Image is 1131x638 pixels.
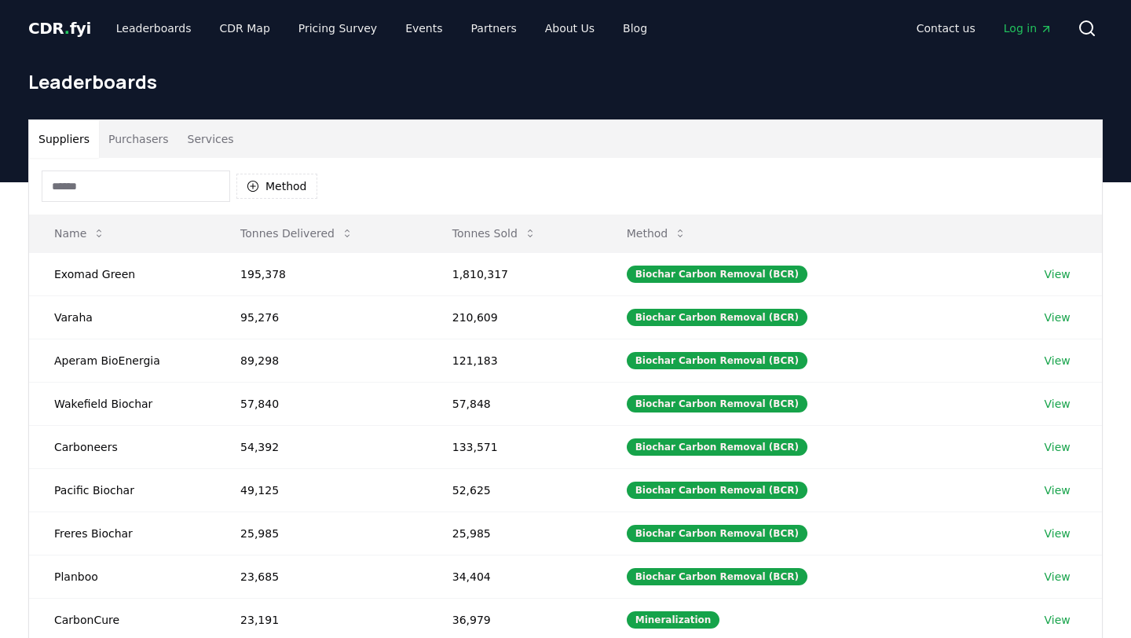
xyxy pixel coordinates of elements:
a: Leaderboards [104,14,204,42]
a: CDR Map [207,14,283,42]
td: 1,810,317 [427,252,602,295]
div: Mineralization [627,611,720,629]
td: 49,125 [215,468,427,511]
div: Biochar Carbon Removal (BCR) [627,482,807,499]
a: View [1045,353,1071,368]
a: Blog [610,14,660,42]
a: View [1045,569,1071,585]
td: 52,625 [427,468,602,511]
a: Partners [459,14,529,42]
a: Contact us [904,14,988,42]
td: Freres Biochar [29,511,215,555]
td: 95,276 [215,295,427,339]
td: 195,378 [215,252,427,295]
button: Services [178,120,243,158]
td: Carboneers [29,425,215,468]
button: Tonnes Delivered [228,218,366,249]
td: 121,183 [427,339,602,382]
a: View [1045,396,1071,412]
a: View [1045,612,1071,628]
td: 133,571 [427,425,602,468]
td: Aperam BioEnergia [29,339,215,382]
td: 89,298 [215,339,427,382]
span: . [64,19,70,38]
span: Log in [1004,20,1052,36]
td: 57,848 [427,382,602,425]
a: View [1045,439,1071,455]
a: View [1045,482,1071,498]
div: Biochar Carbon Removal (BCR) [627,438,807,456]
span: CDR fyi [28,19,91,38]
td: 54,392 [215,425,427,468]
a: View [1045,310,1071,325]
div: Biochar Carbon Removal (BCR) [627,395,807,412]
button: Name [42,218,118,249]
button: Method [614,218,700,249]
td: 57,840 [215,382,427,425]
button: Tonnes Sold [440,218,549,249]
h1: Leaderboards [28,69,1103,94]
a: View [1045,526,1071,541]
td: 210,609 [427,295,602,339]
td: Pacific Biochar [29,468,215,511]
a: CDR.fyi [28,17,91,39]
button: Suppliers [29,120,99,158]
a: About Us [533,14,607,42]
td: 23,685 [215,555,427,598]
td: Varaha [29,295,215,339]
div: Biochar Carbon Removal (BCR) [627,568,807,585]
div: Biochar Carbon Removal (BCR) [627,525,807,542]
td: 34,404 [427,555,602,598]
td: 25,985 [427,511,602,555]
nav: Main [104,14,660,42]
button: Purchasers [99,120,178,158]
div: Biochar Carbon Removal (BCR) [627,266,807,283]
div: Biochar Carbon Removal (BCR) [627,352,807,369]
td: Exomad Green [29,252,215,295]
td: Wakefield Biochar [29,382,215,425]
div: Biochar Carbon Removal (BCR) [627,309,807,326]
td: 25,985 [215,511,427,555]
a: Log in [991,14,1065,42]
a: View [1045,266,1071,282]
a: Pricing Survey [286,14,390,42]
td: Planboo [29,555,215,598]
a: Events [393,14,455,42]
button: Method [236,174,317,199]
nav: Main [904,14,1065,42]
